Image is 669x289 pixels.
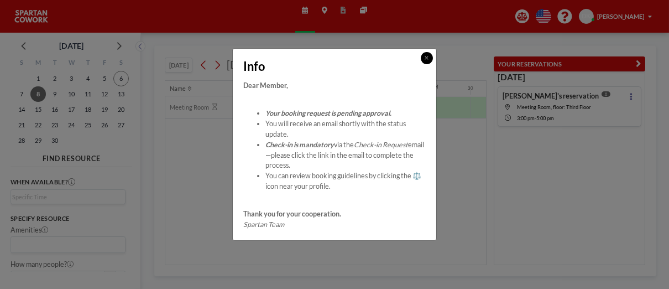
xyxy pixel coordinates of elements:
li: You will receive an email shortly with the status update. [265,119,426,140]
em: Your booking request is pending approval. [265,109,391,117]
li: via the email—please click the link in the email to complete the process. [265,140,426,171]
span: Info [243,59,265,74]
em: Check-in is mandatory [265,141,334,149]
li: You can review booking guidelines by clicking the ⚖️ icon near your profile. [265,171,426,192]
strong: Dear Member, [243,81,288,90]
em: Check-in Request [354,141,408,149]
em: Spartan Team [243,220,284,229]
strong: Thank you for your cooperation. [243,210,341,218]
